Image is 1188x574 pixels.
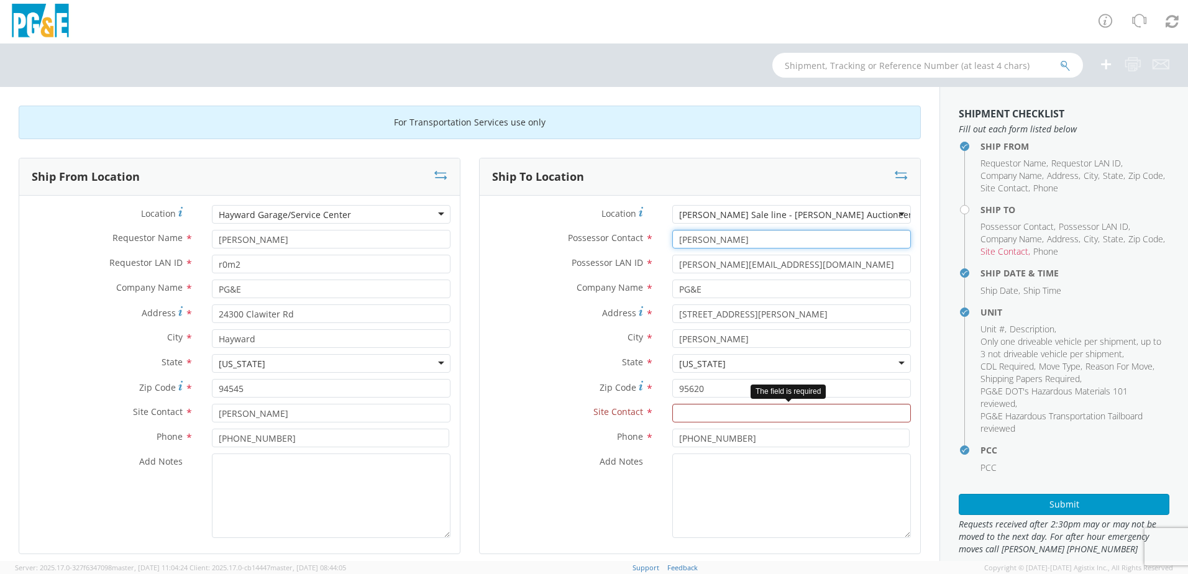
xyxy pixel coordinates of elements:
[772,53,1083,78] input: Shipment, Tracking or Reference Number (at least 4 chars)
[980,268,1169,278] h4: Ship Date & Time
[980,233,1044,245] li: ,
[980,205,1169,214] h4: Ship To
[142,307,176,319] span: Address
[980,182,1030,194] li: ,
[190,563,346,572] span: Client: 2025.17.0-cb14447
[1047,170,1079,181] span: Address
[1039,360,1082,373] li: ,
[980,142,1169,151] h4: Ship From
[1128,233,1163,245] span: Zip Code
[622,356,643,368] span: State
[112,232,183,244] span: Requestor Name
[628,331,643,343] span: City
[1084,170,1098,181] span: City
[679,209,969,221] div: [PERSON_NAME] Sale line - [PERSON_NAME] Auctioneers - DXL - DXSL
[492,171,584,183] h3: Ship To Location
[1039,360,1081,372] span: Move Type
[980,323,1007,335] li: ,
[1128,170,1165,182] li: ,
[980,373,1080,385] span: Shipping Papers Required
[1103,170,1123,181] span: State
[1023,285,1061,296] span: Ship Time
[162,356,183,368] span: State
[1059,221,1130,233] li: ,
[109,257,183,268] span: Requestor LAN ID
[1084,233,1100,245] li: ,
[980,233,1042,245] span: Company Name
[9,4,71,40] img: pge-logo-06675f144f4cfa6a6814.png
[600,455,643,467] span: Add Notes
[577,281,643,293] span: Company Name
[141,207,176,219] span: Location
[959,107,1064,121] strong: Shipment Checklist
[980,373,1082,385] li: ,
[167,331,183,343] span: City
[980,307,1169,317] h4: Unit
[980,285,1020,297] li: ,
[1010,323,1056,335] li: ,
[1010,323,1054,335] span: Description
[157,430,183,442] span: Phone
[602,307,636,319] span: Address
[1033,182,1058,194] span: Phone
[980,221,1056,233] li: ,
[1051,157,1123,170] li: ,
[980,360,1034,372] span: CDL Required
[1103,233,1123,245] span: State
[667,563,698,572] a: Feedback
[219,358,265,370] div: [US_STATE]
[980,221,1054,232] span: Possessor Contact
[572,257,643,268] span: Possessor LAN ID
[980,323,1005,335] span: Unit #
[1051,157,1121,169] span: Requestor LAN ID
[980,170,1044,182] li: ,
[112,563,188,572] span: master, [DATE] 11:04:24
[219,209,351,221] div: Hayward Garage/Service Center
[1103,233,1125,245] li: ,
[1128,170,1163,181] span: Zip Code
[980,182,1028,194] span: Site Contact
[980,385,1128,409] span: PG&E DOT's Hazardous Materials 101 reviewed
[1033,245,1058,257] span: Phone
[601,207,636,219] span: Location
[751,385,826,399] div: The field is required
[980,245,1028,257] span: Site Contact
[600,381,636,393] span: Zip Code
[679,358,726,370] div: [US_STATE]
[1084,233,1098,245] span: City
[139,455,183,467] span: Add Notes
[980,360,1036,373] li: ,
[133,406,183,417] span: Site Contact
[32,171,140,183] h3: Ship From Location
[959,518,1169,555] span: Requests received after 2:30pm may or may not be moved to the next day. For after hour emergency ...
[593,406,643,417] span: Site Contact
[15,563,188,572] span: Server: 2025.17.0-327f6347098
[959,123,1169,135] span: Fill out each form listed below
[980,285,1018,296] span: Ship Date
[1085,360,1154,373] li: ,
[1128,233,1165,245] li: ,
[633,563,659,572] a: Support
[980,335,1161,360] span: Only one driveable vehicle per shipment, up to 3 not driveable vehicle per shipment
[568,232,643,244] span: Possessor Contact
[980,410,1143,434] span: PG&E Hazardous Transportation Tailboard reviewed
[959,494,1169,515] button: Submit
[1059,221,1128,232] span: Possessor LAN ID
[1084,170,1100,182] li: ,
[1047,233,1081,245] li: ,
[1047,170,1081,182] li: ,
[139,381,176,393] span: Zip Code
[980,335,1166,360] li: ,
[980,385,1166,410] li: ,
[980,462,997,473] span: PCC
[1085,360,1153,372] span: Reason For Move
[19,106,921,139] div: For Transportation Services use only
[984,563,1173,573] span: Copyright © [DATE]-[DATE] Agistix Inc., All Rights Reserved
[980,157,1048,170] li: ,
[617,430,643,442] span: Phone
[1103,170,1125,182] li: ,
[116,281,183,293] span: Company Name
[980,170,1042,181] span: Company Name
[270,563,346,572] span: master, [DATE] 08:44:05
[980,245,1030,258] li: ,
